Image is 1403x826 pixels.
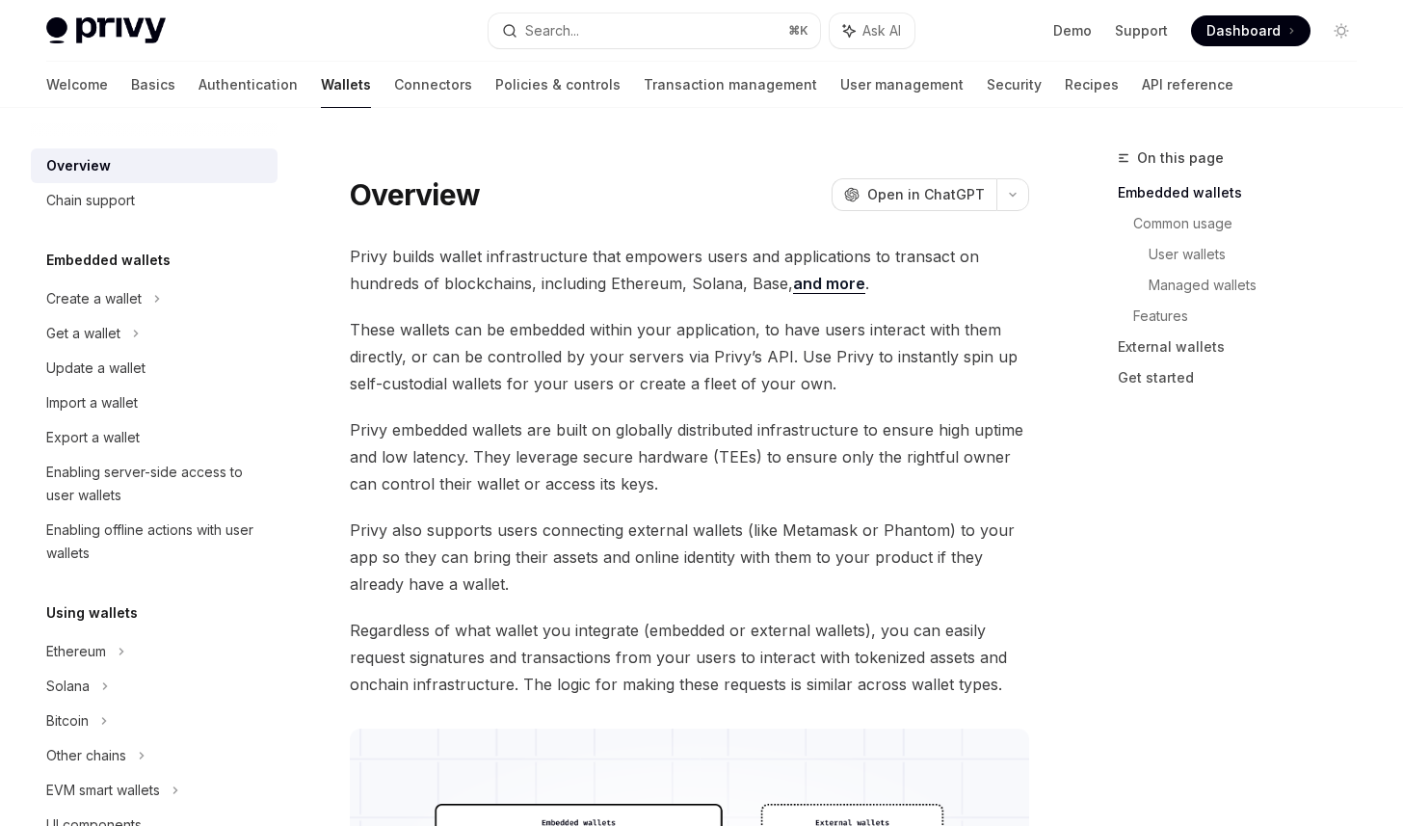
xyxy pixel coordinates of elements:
[840,62,964,108] a: User management
[350,177,480,212] h1: Overview
[495,62,621,108] a: Policies & controls
[867,185,985,204] span: Open in ChatGPT
[1115,21,1168,40] a: Support
[1133,208,1372,239] a: Common usage
[350,243,1029,297] span: Privy builds wallet infrastructure that empowers users and applications to transact on hundreds o...
[394,62,472,108] a: Connectors
[31,420,278,455] a: Export a wallet
[1206,21,1281,40] span: Dashboard
[46,154,111,177] div: Overview
[525,19,579,42] div: Search...
[46,391,138,414] div: Import a wallet
[644,62,817,108] a: Transaction management
[1133,301,1372,332] a: Features
[1149,270,1372,301] a: Managed wallets
[46,461,266,507] div: Enabling server-side access to user wallets
[1118,332,1372,362] a: External wallets
[350,316,1029,397] span: These wallets can be embedded within your application, to have users interact with them directly,...
[46,189,135,212] div: Chain support
[862,21,901,40] span: Ask AI
[31,183,278,218] a: Chain support
[46,322,120,345] div: Get a wallet
[788,23,808,39] span: ⌘ K
[1118,362,1372,393] a: Get started
[489,13,821,48] button: Search...⌘K
[46,519,266,565] div: Enabling offline actions with user wallets
[1142,62,1233,108] a: API reference
[832,178,996,211] button: Open in ChatGPT
[31,351,278,386] a: Update a wallet
[1326,15,1357,46] button: Toggle dark mode
[46,357,146,380] div: Update a wallet
[46,17,166,44] img: light logo
[46,779,160,802] div: EVM smart wallets
[46,744,126,767] div: Other chains
[987,62,1042,108] a: Security
[31,386,278,420] a: Import a wallet
[31,513,278,571] a: Enabling offline actions with user wallets
[131,62,175,108] a: Basics
[31,455,278,513] a: Enabling server-side access to user wallets
[350,617,1029,698] span: Regardless of what wallet you integrate (embedded or external wallets), you can easily request si...
[350,416,1029,497] span: Privy embedded wallets are built on globally distributed infrastructure to ensure high uptime and...
[46,709,89,733] div: Bitcoin
[321,62,371,108] a: Wallets
[1137,147,1224,170] span: On this page
[830,13,914,48] button: Ask AI
[46,287,142,310] div: Create a wallet
[46,601,138,625] h5: Using wallets
[46,62,108,108] a: Welcome
[46,426,140,449] div: Export a wallet
[1118,177,1372,208] a: Embedded wallets
[31,148,278,183] a: Overview
[1191,15,1310,46] a: Dashboard
[1149,239,1372,270] a: User wallets
[199,62,298,108] a: Authentication
[1065,62,1119,108] a: Recipes
[793,274,865,294] a: and more
[46,249,171,272] h5: Embedded wallets
[350,517,1029,598] span: Privy also supports users connecting external wallets (like Metamask or Phantom) to your app so t...
[46,640,106,663] div: Ethereum
[1053,21,1092,40] a: Demo
[46,675,90,698] div: Solana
